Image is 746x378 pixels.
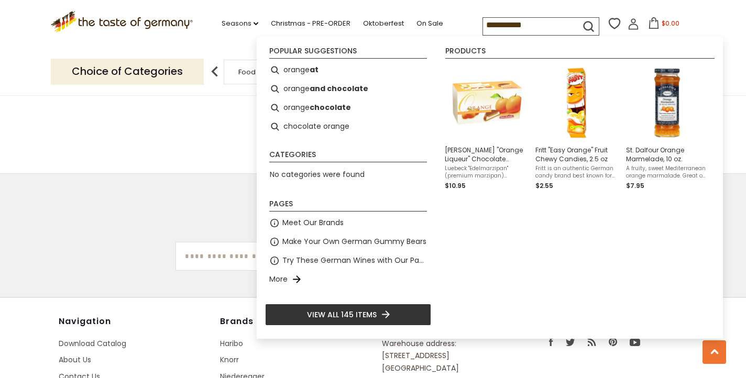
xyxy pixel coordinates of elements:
b: chocolate [310,102,351,114]
li: Popular suggestions [269,47,427,59]
a: Food By Category [238,68,299,76]
span: Fritt is an authentic German candy brand best known for their flavorful fruit chews. The "Easy Or... [535,165,618,180]
a: Schluckwerder Orange Chocolate Medallions[PERSON_NAME] "Orange Liqueur" Chocolate Covered Marzipa... [445,65,527,191]
a: Oktoberfest [363,18,404,29]
li: Try These German Wines with Our Pastry or Charcuterie [265,251,431,270]
img: previous arrow [204,61,225,82]
span: $0.00 [662,19,679,28]
span: [PERSON_NAME] "Orange Liqueur" Chocolate Covered Marzipan Medallions, 7.4 oz [445,146,527,163]
h4: Brands [220,316,371,327]
span: St. Dalfour Orange Marmelade, 10 oz. [626,146,708,163]
b: and chocolate [310,83,368,95]
a: Haribo [220,338,243,349]
a: Download Catalog [59,338,126,349]
img: St. Dalfour Orange Marmalade [629,65,705,141]
li: orange and chocolate [265,80,431,98]
a: Fritt "Easy Orange" Fruit ChewsFritt "Easy Orange" Fruit Chewy Candies, 2.5 ozFritt is an authent... [535,65,618,191]
span: $2.55 [535,181,553,190]
li: orange chocolate [265,98,431,117]
p: Choice of Categories [51,59,204,84]
li: Make Your Own German Gummy Bears [265,232,431,251]
span: View all 145 items [307,309,377,320]
li: orange at [265,61,431,80]
h3: Subscribe to our newsletter! [175,200,570,221]
img: Schluckwerder Orange Chocolate Medallions [448,65,524,141]
a: St. Dalfour Orange MarmaladeSt. Dalfour Orange Marmelade, 10 oz.A fruity, sweet Mediterranean ora... [626,65,708,191]
a: On Sale [416,18,443,29]
b: at [310,64,319,76]
a: About Us [59,354,91,365]
li: Fritt "Easy Orange" Fruit Chewy Candies, 2.5 oz [531,61,622,195]
li: Categories [269,151,427,162]
div: Instant Search Results [257,37,723,339]
span: Luebeck "Edelmarzipan" (premium marzipan) medallions from [PERSON_NAME] that contain a layer of o... [445,165,527,180]
li: More [265,270,431,289]
a: Christmas - PRE-ORDER [271,18,350,29]
li: View all 145 items [265,304,431,326]
span: Fritt "Easy Orange" Fruit Chewy Candies, 2.5 oz [535,146,618,163]
button: $0.00 [641,17,686,33]
li: Products [445,47,715,59]
a: Seasons [222,18,258,29]
span: $7.95 [626,181,644,190]
a: Knorr [220,354,239,365]
li: Carstens "Orange Liqueur" Chocolate Covered Marzipan Medallions, 7.4 oz [441,61,531,195]
h4: Navigation [59,316,210,327]
a: Make Your Own German Gummy Bears [282,236,426,248]
img: Fritt "Easy Orange" Fruit Chews [539,65,615,141]
a: Try These German Wines with Our Pastry or Charcuterie [282,254,427,266]
p: Warehouse address: [STREET_ADDRESS] [GEOGRAPHIC_DATA] [382,338,501,374]
li: St. Dalfour Orange Marmelade, 10 oz. [622,61,712,195]
span: $10.95 [445,181,466,190]
li: chocolate orange [265,117,431,136]
span: A fruity, sweet Mediterranean orange marmalade. Great on toast, baked goods, or as ingredient in ... [626,165,708,180]
li: Pages [269,200,427,212]
li: Meet Our Brands [265,214,431,232]
a: Meet Our Brands [282,217,344,229]
span: No categories were found [270,169,365,180]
